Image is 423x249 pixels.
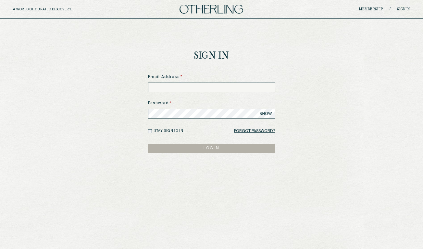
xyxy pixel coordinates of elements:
label: Email Address [148,74,275,80]
label: Password [148,100,275,106]
img: logo [180,5,243,14]
h5: A WORLD OF CURATED DISCOVERY. [13,7,100,11]
h1: Sign In [194,51,229,61]
a: Sign in [397,7,410,11]
button: LOG IN [148,144,275,153]
a: Forgot Password? [234,127,275,136]
a: Membership [359,7,383,11]
span: SHOW [260,111,272,116]
span: / [390,7,391,12]
label: Stay signed in [154,129,183,133]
